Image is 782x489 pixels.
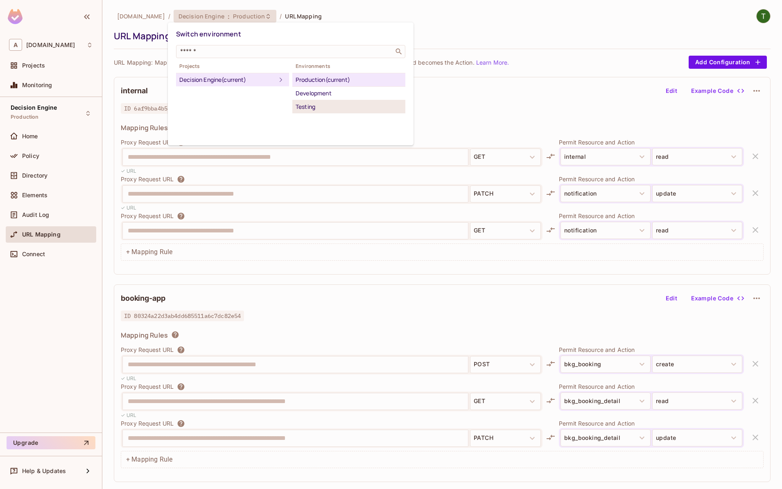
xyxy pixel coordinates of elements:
[292,63,405,70] span: Environments
[176,29,241,38] span: Switch environment
[176,63,289,70] span: Projects
[296,88,402,98] div: Development
[179,75,276,85] div: Decision Engine (current)
[296,75,402,85] div: Production (current)
[296,102,402,112] div: Testing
